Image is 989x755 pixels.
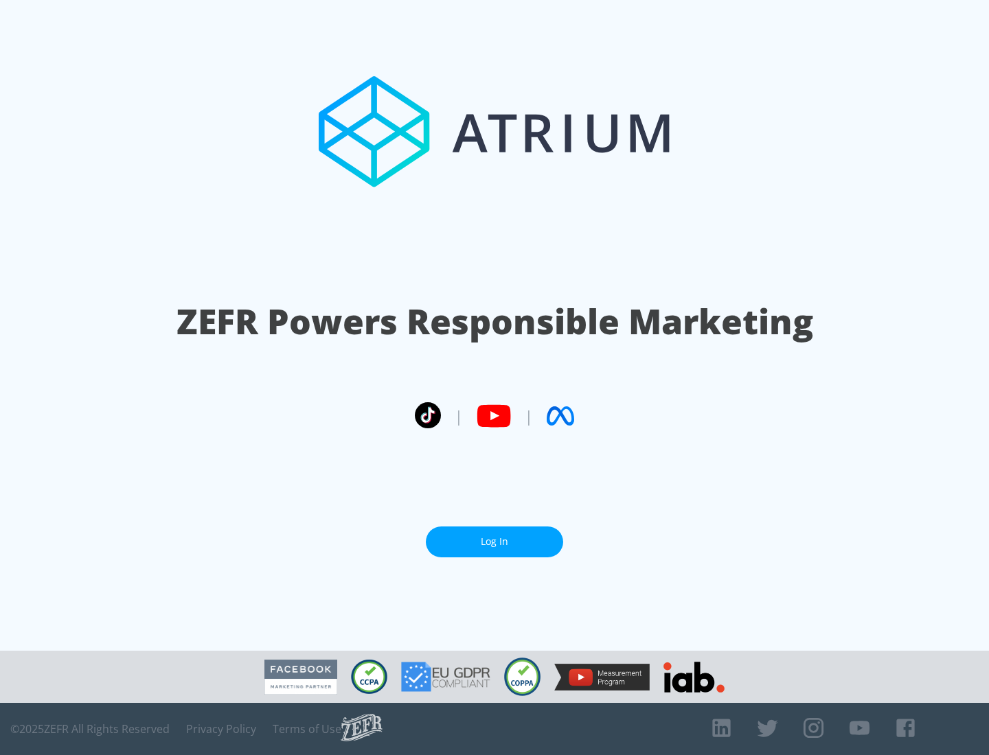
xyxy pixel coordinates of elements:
img: GDPR Compliant [401,662,490,692]
img: COPPA Compliant [504,658,541,696]
a: Terms of Use [273,722,341,736]
img: CCPA Compliant [351,660,387,694]
span: | [525,406,533,426]
a: Log In [426,526,563,557]
span: © 2025 ZEFR All Rights Reserved [10,722,170,736]
img: Facebook Marketing Partner [264,660,337,695]
a: Privacy Policy [186,722,256,736]
h1: ZEFR Powers Responsible Marketing [177,298,813,345]
img: YouTube Measurement Program [554,664,650,690]
span: | [455,406,463,426]
img: IAB [663,662,725,693]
